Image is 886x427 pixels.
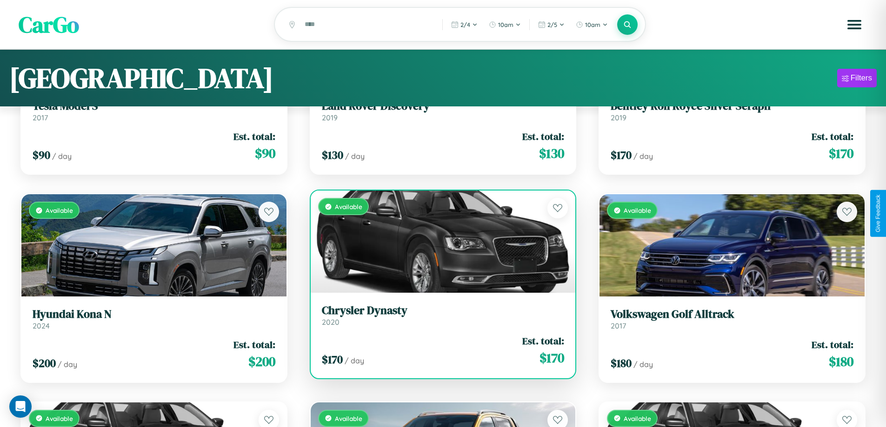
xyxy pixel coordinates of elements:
button: 2/4 [446,17,482,32]
span: Est. total: [233,130,275,143]
div: Open Intercom Messenger [9,395,32,418]
span: $ 200 [33,355,56,371]
a: Bentley Roll Royce Silver Seraph2019 [611,99,853,122]
span: $ 180 [829,352,853,371]
h3: Volkswagen Golf Alltrack [611,308,853,321]
span: Est. total: [812,130,853,143]
span: $ 200 [248,352,275,371]
span: $ 130 [539,144,564,163]
span: 2 / 5 [547,21,557,28]
span: 2024 [33,321,50,330]
div: Filters [851,73,872,83]
span: / day [58,360,77,369]
span: CarGo [19,9,79,40]
span: 2020 [322,317,340,327]
button: Filters [837,69,877,87]
span: 10am [498,21,513,28]
a: Chrysler Dynasty2020 [322,304,565,327]
h3: Land Rover Discovery [322,99,565,113]
button: 10am [571,17,613,32]
span: Available [46,414,73,422]
span: / day [345,356,364,365]
h3: Tesla Model S [33,99,275,113]
span: / day [633,360,653,369]
a: Land Rover Discovery2019 [322,99,565,122]
span: Available [624,414,651,422]
span: Available [624,206,651,214]
button: 2/5 [533,17,569,32]
span: $ 90 [33,147,50,163]
span: Est. total: [812,338,853,351]
span: Est. total: [522,130,564,143]
a: Hyundai Kona N2024 [33,308,275,330]
span: $ 180 [611,355,632,371]
button: 10am [484,17,526,32]
span: / day [345,151,365,161]
h3: Chrysler Dynasty [322,304,565,317]
a: Volkswagen Golf Alltrack2017 [611,308,853,330]
span: $ 170 [322,352,343,367]
span: 2 / 4 [460,21,470,28]
span: $ 170 [829,144,853,163]
span: Available [46,206,73,214]
span: Available [335,203,362,210]
button: Open menu [841,12,867,38]
span: $ 90 [255,144,275,163]
h3: Hyundai Kona N [33,308,275,321]
h3: Bentley Roll Royce Silver Seraph [611,99,853,113]
span: 2019 [611,113,626,122]
span: $ 170 [540,348,564,367]
span: Est. total: [233,338,275,351]
span: $ 130 [322,147,343,163]
div: Give Feedback [875,195,881,232]
span: / day [633,151,653,161]
span: $ 170 [611,147,632,163]
span: 2017 [611,321,626,330]
span: Available [335,414,362,422]
span: 2019 [322,113,338,122]
span: / day [52,151,72,161]
span: 2017 [33,113,48,122]
span: 10am [585,21,600,28]
span: Est. total: [522,334,564,348]
h1: [GEOGRAPHIC_DATA] [9,59,273,97]
a: Tesla Model S2017 [33,99,275,122]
